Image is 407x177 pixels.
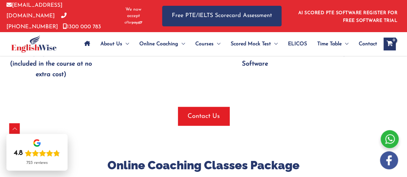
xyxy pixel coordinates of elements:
span: Contact Us [188,112,220,121]
h2: Online Coaching Classes Package [11,158,397,173]
span: We now accept [121,6,146,19]
a: ELICOS [283,33,312,55]
img: white-facebook.png [380,151,398,169]
span: About Us [100,33,122,55]
a: Online CoachingMenu Toggle [134,33,190,55]
div: 4.8 [14,149,23,158]
div: 723 reviews [26,160,48,165]
span: Menu Toggle [271,33,278,55]
a: 1300 000 783 [63,24,101,30]
a: AI SCORED PTE SOFTWARE REGISTER FOR FREE SOFTWARE TRIAL [298,11,398,23]
div: Rating: 4.8 out of 5 [14,149,60,158]
span: ELICOS [288,33,307,55]
a: Time TableMenu Toggle [312,33,354,55]
a: Free PTE/IELTS Scorecard Assessment [162,6,282,26]
a: Contact [354,33,377,55]
a: CoursesMenu Toggle [190,33,226,55]
a: [EMAIL_ADDRESS][DOMAIN_NAME] [6,3,62,19]
img: cropped-ew-logo [11,35,57,53]
aside: Header Widget 1 [294,5,401,26]
span: Courses [195,33,214,55]
span: Menu Toggle [178,33,185,55]
span: Menu Toggle [214,33,220,55]
a: [PHONE_NUMBER] [6,13,67,29]
span: Time Table [317,33,342,55]
a: View Shopping Cart, empty [384,38,396,50]
img: Afterpay-Logo [125,21,142,24]
span: Online Coaching [139,33,178,55]
a: About UsMenu Toggle [95,33,134,55]
span: Scored Mock Test [231,33,271,55]
a: Scored Mock TestMenu Toggle [226,33,283,55]
span: Menu Toggle [122,33,129,55]
p: PTE Real Exam Simulation Software [209,48,301,70]
p: ALL PTE preparation materials (included in the course at no extra cost) [5,48,97,80]
span: Contact [359,33,377,55]
nav: Site Navigation: Main Menu [79,33,377,55]
button: Contact Us [178,107,229,126]
span: Menu Toggle [342,33,348,55]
